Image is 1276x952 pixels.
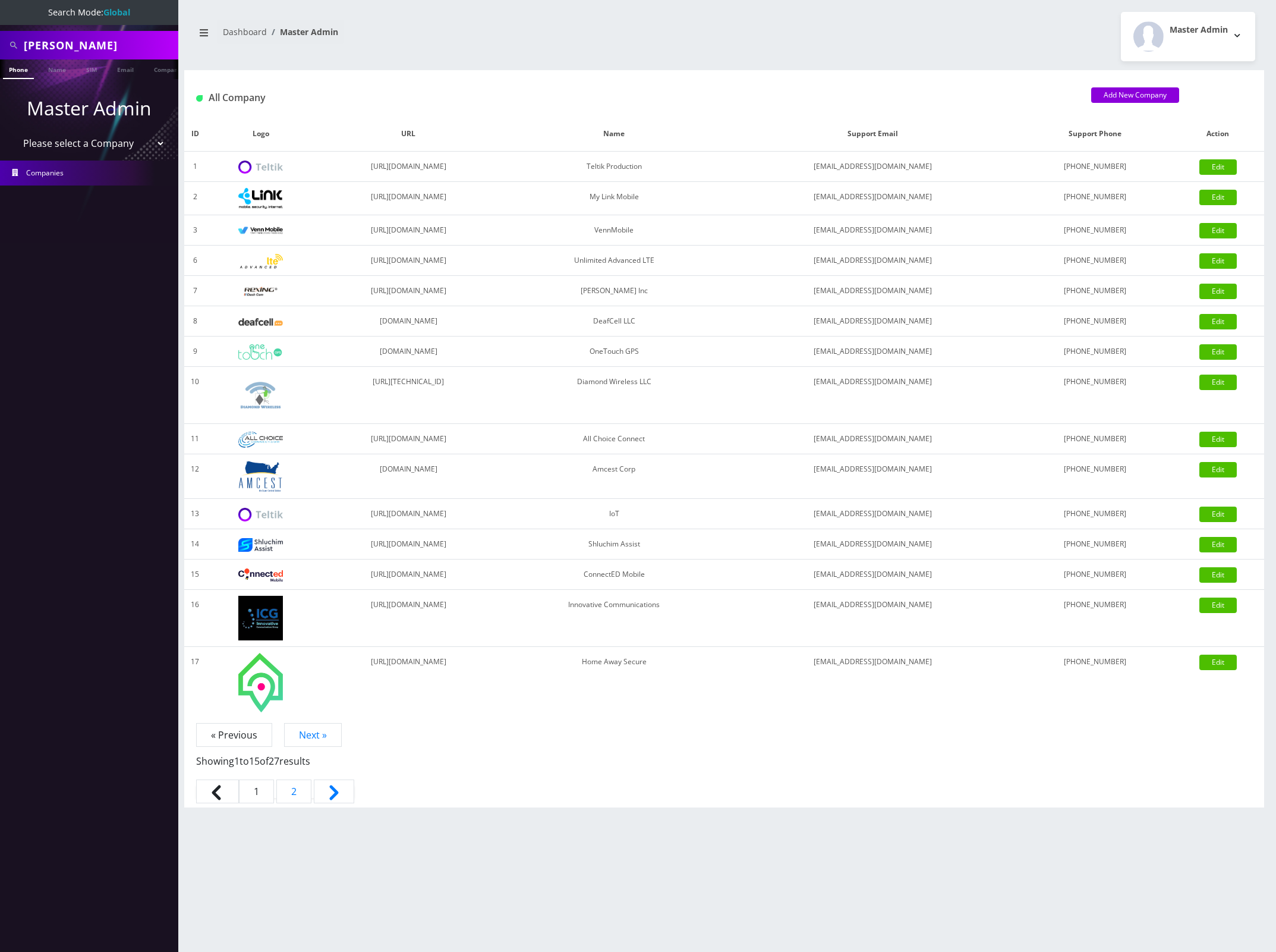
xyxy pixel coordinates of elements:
td: Teltik Production [502,152,727,182]
a: Go to page 2 [276,780,311,803]
td: [URL][DOMAIN_NAME] [316,182,502,215]
img: All Choice Connect [238,432,283,448]
td: ConnectED Mobile [502,560,727,590]
td: [URL][DOMAIN_NAME] [316,499,502,529]
td: Unlimited Advanced LTE [502,246,727,276]
td: [URL][DOMAIN_NAME] [316,590,502,647]
td: [URL][DOMAIN_NAME] [316,152,502,182]
th: URL [316,117,502,152]
td: [EMAIL_ADDRESS][DOMAIN_NAME] [727,306,1018,337]
td: [EMAIL_ADDRESS][DOMAIN_NAME] [727,337,1018,367]
td: 2 [184,182,206,215]
td: [EMAIL_ADDRESS][DOMAIN_NAME] [727,454,1018,499]
th: Logo [206,117,316,152]
td: [URL][DOMAIN_NAME] [316,215,502,246]
a: Edit [1199,344,1237,360]
td: 14 [184,529,206,560]
td: 1 [184,152,206,182]
a: Next &raquo; [314,780,354,803]
td: [EMAIL_ADDRESS][DOMAIN_NAME] [727,182,1018,215]
a: SIM [80,59,103,78]
nav: breadcrumb [193,20,716,54]
td: OneTouch GPS [502,337,727,367]
td: Home Away Secure [502,647,727,718]
td: 15 [184,560,206,590]
td: [EMAIL_ADDRESS][DOMAIN_NAME] [727,647,1018,718]
td: [PERSON_NAME] Inc [502,276,727,306]
td: [EMAIL_ADDRESS][DOMAIN_NAME] [727,529,1018,560]
img: IoT [238,508,283,521]
span: « Previous [196,723,272,747]
th: ID [184,117,206,152]
td: [PHONE_NUMBER] [1018,367,1172,424]
th: Support Email [727,117,1018,152]
td: [PHONE_NUMBER] [1018,454,1172,499]
td: 8 [184,306,206,337]
td: My Link Mobile [502,182,727,215]
td: DeafCell LLC [502,306,727,337]
a: Edit [1199,190,1237,205]
a: Edit [1199,223,1237,238]
td: [PHONE_NUMBER] [1018,337,1172,367]
td: [PHONE_NUMBER] [1018,590,1172,647]
td: [PHONE_NUMBER] [1018,424,1172,454]
a: Company [148,59,188,78]
img: My Link Mobile [238,188,283,209]
td: [EMAIL_ADDRESS][DOMAIN_NAME] [727,276,1018,306]
a: Edit [1199,432,1237,447]
td: [EMAIL_ADDRESS][DOMAIN_NAME] [727,560,1018,590]
td: Shluchim Assist [502,529,727,560]
h1: All Company [196,92,1073,103]
img: Shluchim Assist [238,538,283,552]
a: Edit [1199,655,1237,670]
span: 1 [239,780,274,803]
td: [EMAIL_ADDRESS][DOMAIN_NAME] [727,499,1018,529]
td: IoT [502,499,727,529]
th: Action [1172,117,1264,152]
img: Diamond Wireless LLC [238,373,283,417]
img: Amcest Corp [238,460,283,492]
td: [EMAIL_ADDRESS][DOMAIN_NAME] [727,590,1018,647]
img: Unlimited Advanced LTE [238,254,283,269]
td: [PHONE_NUMBER] [1018,306,1172,337]
img: Home Away Secure [238,653,283,712]
img: Teltik Production [238,161,283,174]
img: OneTouch GPS [238,344,283,360]
a: Edit [1199,537,1237,552]
nav: Page navigation example [184,728,1264,808]
td: [DOMAIN_NAME] [316,454,502,499]
h2: Master Admin [1170,25,1228,35]
td: Amcest Corp [502,454,727,499]
td: [PHONE_NUMBER] [1018,647,1172,718]
a: Edit [1199,314,1237,329]
td: VennMobile [502,215,727,246]
th: Support Phone [1018,117,1172,152]
td: All Choice Connect [502,424,727,454]
th: Name [502,117,727,152]
img: DeafCell LLC [238,318,283,326]
td: 7 [184,276,206,306]
td: 17 [184,647,206,718]
td: 13 [184,499,206,529]
img: VennMobile [238,227,283,235]
a: Edit [1199,253,1237,269]
a: Edit [1199,567,1237,583]
td: [URL][DOMAIN_NAME] [316,424,502,454]
td: [PHONE_NUMBER] [1018,152,1172,182]
a: Edit [1199,507,1237,522]
td: [URL][TECHNICAL_ID] [316,367,502,424]
td: [PHONE_NUMBER] [1018,246,1172,276]
td: [EMAIL_ADDRESS][DOMAIN_NAME] [727,215,1018,246]
td: [URL][DOMAIN_NAME] [316,276,502,306]
a: Dashboard [223,26,267,37]
td: 9 [184,337,206,367]
a: Add New Company [1091,87,1179,103]
strong: Global [103,7,130,18]
td: Innovative Communications [502,590,727,647]
td: [DOMAIN_NAME] [316,306,502,337]
td: 10 [184,367,206,424]
td: 16 [184,590,206,647]
img: Rexing Inc [238,286,283,297]
img: All Company [196,95,203,102]
td: [DOMAIN_NAME] [316,337,502,367]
